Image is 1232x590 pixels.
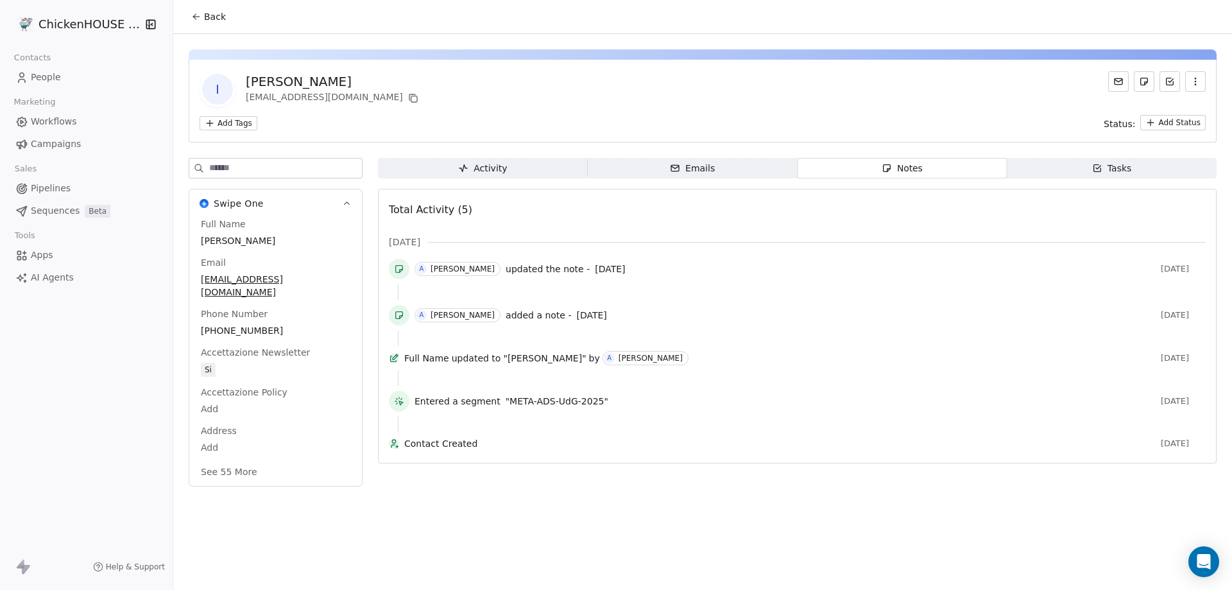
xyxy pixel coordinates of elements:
[201,273,350,299] span: [EMAIL_ADDRESS][DOMAIN_NAME]
[595,264,625,274] span: [DATE]
[576,310,606,320] span: [DATE]
[404,437,1156,450] span: Contact Created
[607,353,612,363] div: A
[1140,115,1206,130] button: Add Status
[85,205,110,218] span: Beta
[10,200,162,221] a: SequencesBeta
[389,204,472,216] span: Total Activity (5)
[10,134,162,155] a: Campaigns
[193,460,265,483] button: See 55 More
[200,116,257,130] button: Add Tags
[198,218,248,230] span: Full Name
[506,309,571,322] span: added a note -
[619,354,683,363] div: [PERSON_NAME]
[201,403,350,415] span: Add
[189,189,362,218] button: Swipe OneSwipe One
[503,352,586,365] span: "[PERSON_NAME]"
[589,352,600,365] span: by
[31,271,74,284] span: AI Agents
[415,395,501,408] span: Entered a segment
[431,265,495,273] div: [PERSON_NAME]
[198,386,290,399] span: Accettazione Policy
[31,137,81,151] span: Campaigns
[106,562,165,572] span: Help & Support
[882,162,923,175] div: Notes
[10,245,162,266] a: Apps
[10,178,162,199] a: Pipelines
[205,363,212,376] div: Si
[15,13,137,35] button: ChickenHOUSE snc
[8,48,56,67] span: Contacts
[31,182,71,195] span: Pipelines
[31,248,53,262] span: Apps
[1092,162,1132,175] div: Tasks
[506,395,608,408] span: "META-ADS-UdG-2025"
[246,91,421,106] div: [EMAIL_ADDRESS][DOMAIN_NAME]
[31,115,77,128] span: Workflows
[1161,264,1206,274] span: [DATE]
[214,197,264,210] span: Swipe One
[389,236,420,248] span: [DATE]
[10,111,162,132] a: Workflows
[420,264,424,274] div: A
[31,71,61,84] span: People
[1161,353,1206,363] span: [DATE]
[198,256,228,269] span: Email
[1188,546,1219,577] div: Open Intercom Messenger
[1161,310,1206,320] span: [DATE]
[201,441,350,454] span: Add
[452,352,501,365] span: updated to
[458,162,507,175] div: Activity
[31,204,80,218] span: Sequences
[198,346,312,359] span: Accettazione Newsletter
[201,324,350,337] span: [PHONE_NUMBER]
[200,199,209,208] img: Swipe One
[420,310,424,320] div: A
[9,226,40,245] span: Tools
[18,17,33,32] img: 4.jpg
[1161,438,1206,449] span: [DATE]
[201,234,350,247] span: [PERSON_NAME]
[9,159,42,178] span: Sales
[38,16,141,33] span: ChickenHOUSE snc
[576,308,606,323] a: [DATE]
[431,311,495,320] div: [PERSON_NAME]
[202,74,233,105] span: I
[8,92,61,112] span: Marketing
[93,562,165,572] a: Help & Support
[1104,117,1135,130] span: Status:
[506,263,590,275] span: updated the note -
[10,67,162,88] a: People
[198,308,270,320] span: Phone Number
[10,267,162,288] a: AI Agents
[595,261,625,277] a: [DATE]
[189,218,362,486] div: Swipe OneSwipe One
[198,424,239,437] span: Address
[1161,396,1206,406] span: [DATE]
[404,352,449,365] span: Full Name
[204,10,226,23] span: Back
[184,5,234,28] button: Back
[246,73,421,91] div: [PERSON_NAME]
[670,162,715,175] div: Emails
